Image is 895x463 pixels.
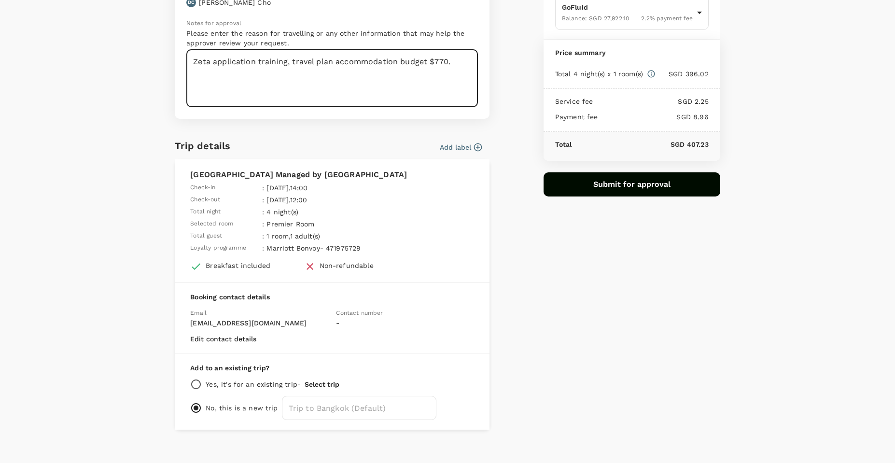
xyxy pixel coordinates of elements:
p: [DATE] , 12:00 [266,195,387,205]
span: : [262,243,264,253]
button: Edit contact details [190,335,256,343]
p: Payment fee [555,112,598,122]
button: Select trip [305,380,339,388]
p: [EMAIL_ADDRESS][DOMAIN_NAME] [190,318,328,328]
span: Check-out [190,195,220,205]
p: 1 room , 1 adult(s) [266,231,387,241]
button: Add label [440,142,482,152]
p: 4 night(s) [266,207,387,217]
p: No, this is a new trip [206,403,278,413]
p: GoFluid [562,2,693,12]
span: 2.2 % payment fee [641,15,693,22]
p: Add to an existing trip? [190,363,474,373]
div: Non-refundable [320,261,374,270]
input: Trip to Bangkok (Default) [282,396,436,420]
span: : [262,195,264,205]
p: SGD 396.02 [656,69,709,79]
span: Selected room [190,219,233,229]
div: Breakfast included [206,261,270,270]
p: Marriott Bonvoy - 471975729 [266,243,387,253]
p: Price summary [555,48,709,57]
p: SGD 407.23 [572,140,709,149]
span: Check-in [190,183,215,193]
p: Booking contact details [190,292,474,302]
p: Premier Room [266,219,387,229]
span: : [262,231,264,241]
span: Total night [190,207,221,217]
button: Submit for approval [544,172,720,196]
p: SGD 2.25 [593,97,709,106]
p: Please enter the reason for travelling or any other information that may help the approver review... [186,28,478,48]
span: : [262,183,264,193]
p: Notes for approval [186,19,478,28]
span: Email [190,309,207,316]
span: Total guest [190,231,222,241]
p: - [336,318,474,328]
p: [GEOGRAPHIC_DATA] Managed by [GEOGRAPHIC_DATA] [190,169,474,181]
p: Total [555,140,572,149]
span: : [262,219,264,229]
p: [DATE] , 14:00 [266,183,387,193]
p: Total 4 night(s) x 1 room(s) [555,69,643,79]
table: simple table [190,181,389,253]
span: Contact number [336,309,383,316]
span: Loyalty programme [190,243,246,253]
p: SGD 8.96 [598,112,709,122]
h6: Trip details [175,138,230,154]
p: Yes, it's for an existing trip - [206,379,301,389]
p: Service fee [555,97,593,106]
span: Balance : SGD 27,922.10 [562,15,629,22]
span: : [262,207,264,217]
